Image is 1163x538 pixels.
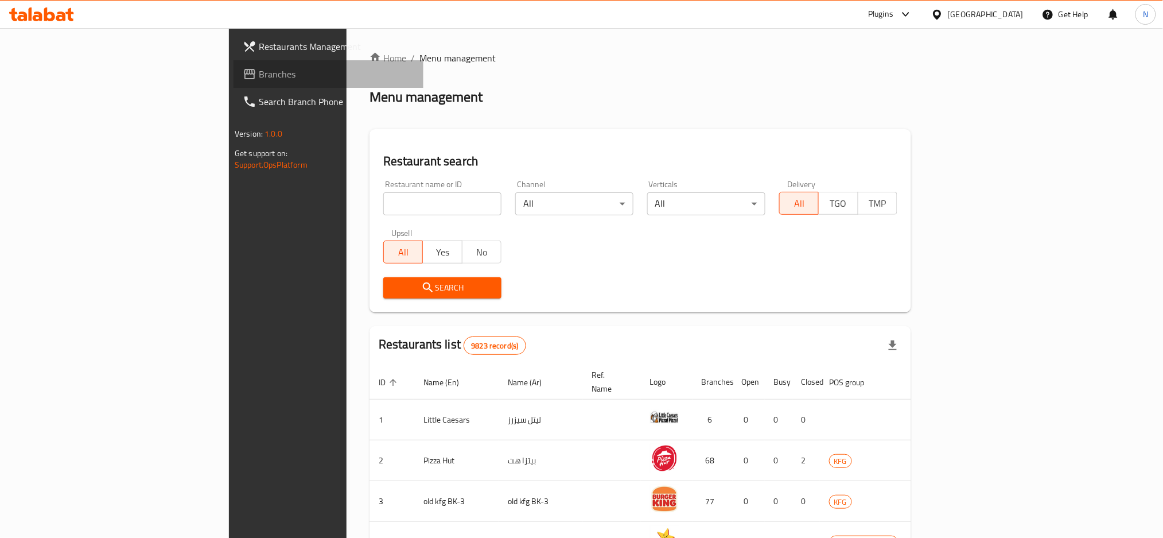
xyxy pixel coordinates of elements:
[379,336,526,355] h2: Restaurants list
[235,146,287,161] span: Get support on:
[592,368,627,396] span: Ref. Name
[383,241,423,264] button: All
[235,126,263,141] span: Version:
[787,180,816,188] label: Delivery
[765,365,792,400] th: Busy
[515,192,633,215] div: All
[499,481,583,522] td: old kfg BK-3
[419,51,496,65] span: Menu management
[259,95,414,109] span: Search Branch Phone
[829,376,879,389] span: POS group
[379,376,400,389] span: ID
[235,157,308,172] a: Support.OpsPlatform
[641,365,693,400] th: Logo
[1143,8,1148,21] span: N
[693,365,733,400] th: Branches
[499,440,583,481] td: بيتزا هت
[879,332,907,359] div: Export file
[423,376,474,389] span: Name (En)
[234,88,423,115] a: Search Branch Phone
[383,192,501,215] input: Search for restaurant name or ID..
[499,400,583,440] td: ليتل سيزرز
[948,8,1024,21] div: [GEOGRAPHIC_DATA]
[765,440,792,481] td: 0
[693,400,733,440] td: 6
[391,229,413,237] label: Upsell
[383,277,501,299] button: Search
[779,192,819,215] button: All
[650,444,679,473] img: Pizza Hut
[388,244,418,261] span: All
[647,192,765,215] div: All
[868,7,893,21] div: Plugins
[823,195,853,212] span: TGO
[369,88,483,106] h2: Menu management
[792,400,820,440] td: 0
[383,153,897,170] h2: Restaurant search
[792,440,820,481] td: 2
[765,400,792,440] td: 0
[693,481,733,522] td: 77
[265,126,282,141] span: 1.0.0
[234,60,423,88] a: Branches
[733,440,765,481] td: 0
[792,365,820,400] th: Closed
[830,455,851,468] span: KFG
[369,51,911,65] nav: breadcrumb
[392,281,492,295] span: Search
[818,192,858,215] button: TGO
[733,365,765,400] th: Open
[427,244,457,261] span: Yes
[467,244,497,261] span: No
[858,192,897,215] button: TMP
[863,195,893,212] span: TMP
[259,67,414,81] span: Branches
[464,336,526,355] div: Total records count
[830,496,851,509] span: KFG
[259,40,414,53] span: Restaurants Management
[414,440,499,481] td: Pizza Hut
[693,440,733,481] td: 68
[462,241,501,264] button: No
[234,33,423,60] a: Restaurants Management
[765,481,792,522] td: 0
[464,340,525,351] span: 9823 record(s)
[414,400,499,440] td: Little Caesars
[784,195,814,212] span: All
[733,400,765,440] td: 0
[792,481,820,522] td: 0
[650,403,679,432] img: Little Caesars
[650,485,679,513] img: old kfg BK-3
[508,376,557,389] span: Name (Ar)
[422,241,462,264] button: Yes
[733,481,765,522] td: 0
[414,481,499,522] td: old kfg BK-3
